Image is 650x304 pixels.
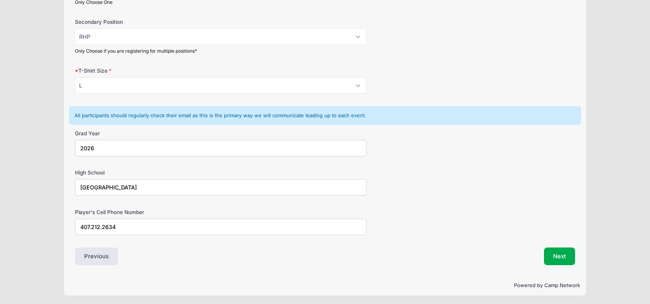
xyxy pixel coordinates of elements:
[75,130,242,137] label: Grad Year
[75,18,242,26] label: Secondary Position
[75,208,242,216] label: Player's Cell Phone Number
[75,248,118,265] button: Previous
[75,48,366,55] div: Only Choose if you are registering for multiple positions*
[70,282,580,289] p: Powered by Camp Network
[544,248,575,265] button: Next
[75,67,242,75] label: T-Shirt Size
[69,106,581,125] div: All participants should regularly check their email as this is the primary way we will communicat...
[75,169,242,176] label: High School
